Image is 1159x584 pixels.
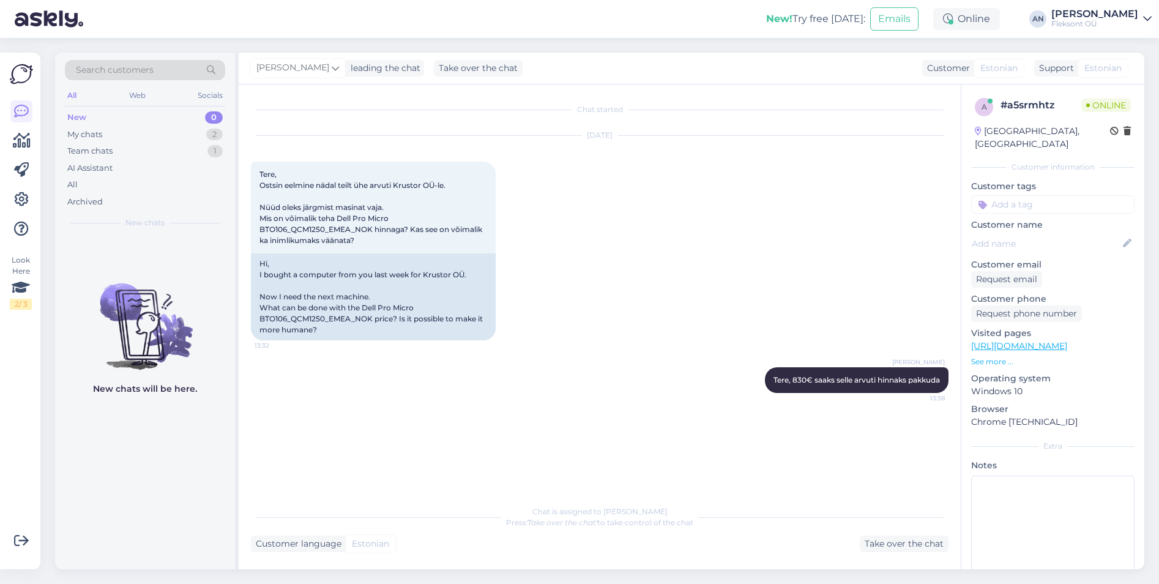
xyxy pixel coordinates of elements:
[766,13,792,24] b: New!
[251,104,948,115] div: Chat started
[971,340,1067,351] a: [URL][DOMAIN_NAME]
[971,271,1042,288] div: Request email
[93,383,197,395] p: New chats will be here.
[207,145,223,157] div: 1
[67,196,103,208] div: Archived
[532,507,668,516] span: Chat is assigned to [PERSON_NAME]
[526,518,597,527] i: 'Take over the chat'
[933,8,1000,30] div: Online
[1081,99,1131,112] span: Online
[971,219,1135,231] p: Customer name
[980,62,1018,75] span: Estonian
[352,537,389,550] span: Estonian
[251,537,341,550] div: Customer language
[205,111,223,124] div: 0
[971,327,1135,340] p: Visited pages
[870,7,919,31] button: Emails
[971,293,1135,305] p: Customer phone
[67,145,113,157] div: Team chats
[971,180,1135,193] p: Customer tags
[971,459,1135,472] p: Notes
[506,518,693,527] span: Press to take control of the chat
[1051,19,1138,29] div: Fleksont OÜ
[67,179,78,191] div: All
[971,258,1135,271] p: Customer email
[971,356,1135,367] p: See more ...
[766,12,865,26] div: Try free [DATE]:
[127,88,148,103] div: Web
[65,88,79,103] div: All
[971,195,1135,214] input: Add a tag
[971,305,1082,322] div: Request phone number
[346,62,420,75] div: leading the chat
[67,162,113,174] div: AI Assistant
[975,125,1110,151] div: [GEOGRAPHIC_DATA], [GEOGRAPHIC_DATA]
[971,162,1135,173] div: Customer information
[55,261,235,372] img: No chats
[251,130,948,141] div: [DATE]
[1084,62,1122,75] span: Estonian
[922,62,970,75] div: Customer
[256,61,329,75] span: [PERSON_NAME]
[10,62,33,86] img: Askly Logo
[971,416,1135,429] p: Chrome [TECHNICAL_ID]
[971,372,1135,385] p: Operating system
[860,536,948,552] div: Take over the chat
[251,253,496,340] div: Hi, I bought a computer from you last week for Krustor OÜ. Now I need the next machine. What can ...
[971,385,1135,398] p: Windows 10
[773,375,940,384] span: Tere, 830€ saaks selle arvuti hinnaks pakkuda
[1034,62,1074,75] div: Support
[125,217,165,228] span: New chats
[434,60,523,77] div: Take over the chat
[1001,98,1081,113] div: # a5srmhtz
[255,341,300,350] span: 13:32
[899,394,945,403] span: 13:38
[10,299,32,310] div: 2 / 3
[10,255,32,310] div: Look Here
[982,102,987,111] span: a
[259,170,484,245] span: Tere, Ostsin eelmine nädal teilt ühe arvuti Krustor OÜ-le. Nüüd oleks järgmist masinat vaja. Mis ...
[1029,10,1046,28] div: AN
[195,88,225,103] div: Socials
[76,64,154,77] span: Search customers
[67,111,86,124] div: New
[972,237,1120,250] input: Add name
[892,358,945,367] span: [PERSON_NAME]
[971,403,1135,416] p: Browser
[206,129,223,141] div: 2
[971,441,1135,452] div: Extra
[1051,9,1152,29] a: [PERSON_NAME]Fleksont OÜ
[67,129,102,141] div: My chats
[1051,9,1138,19] div: [PERSON_NAME]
